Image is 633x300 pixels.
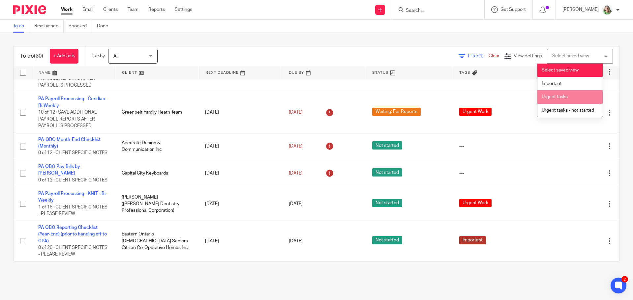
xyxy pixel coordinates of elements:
[90,53,105,59] p: Due by
[514,54,542,58] span: View Settings
[621,276,628,283] div: 2
[372,236,402,244] span: Not started
[289,144,303,149] span: [DATE]
[97,20,113,33] a: Done
[542,95,568,99] span: Urgent tasks
[20,53,43,60] h1: To do
[148,6,165,13] a: Reports
[34,53,43,59] span: (30)
[459,199,492,207] span: Urgent Work
[468,54,489,58] span: Filter
[103,6,118,13] a: Clients
[478,54,484,58] span: (1)
[372,108,421,116] span: Waiting: For Reports
[372,141,402,150] span: Not started
[198,221,282,261] td: [DATE]
[61,6,73,13] a: Work
[198,133,282,160] td: [DATE]
[405,8,465,14] input: Search
[38,178,107,182] span: 0 of 12 · CLIENT SPECIFIC NOTES
[82,6,93,13] a: Email
[289,171,303,176] span: [DATE]
[372,168,402,177] span: Not started
[542,68,579,72] span: Select saved view
[602,5,613,15] img: KC%20Photo.jpg
[38,205,107,216] span: 1 of 15 · CLIENT SPECIFIC NOTES - PLEASE REVIEW
[552,54,589,58] div: Select saved view
[38,151,107,155] span: 0 of 12 · CLIENT SPECIFIC NOTES
[289,202,303,206] span: [DATE]
[175,6,192,13] a: Settings
[459,108,492,116] span: Urgent Work
[13,20,29,33] a: To do
[459,170,529,177] div: ---
[34,20,64,33] a: Reassigned
[542,108,594,113] span: Urgent tasks - not started
[489,54,499,58] a: Clear
[198,160,282,187] td: [DATE]
[38,245,107,257] span: 0 of 20 · CLIENT SPECIFIC NOTES - PLEASE REVIEW
[13,5,46,14] img: Pixie
[500,7,526,12] span: Get Support
[459,143,529,150] div: ---
[115,187,198,221] td: [PERSON_NAME] ([PERSON_NAME] Dentistry Professional Corporation)
[372,199,402,207] span: Not started
[69,20,92,33] a: Snoozed
[38,110,97,128] span: 10 of 12 · SAVE ADDITIONAL PAYROLL REPORTS AFTER PAYROLL IS PROCESSED
[115,160,198,187] td: Capital City Keyboards
[113,54,118,59] span: All
[38,137,101,149] a: PA-QBO Month-End Checklist (Monthly)
[198,92,282,133] td: [DATE]
[289,239,303,243] span: [DATE]
[38,225,107,243] a: PA QBO Reporting Checklist (Year-End) (prior to handing off to CPA)
[38,191,107,203] a: PA Payroll Processing - KNIT - Bi-Weekly
[562,6,599,13] p: [PERSON_NAME]
[50,49,78,64] a: + Add task
[128,6,138,13] a: Team
[459,71,470,74] span: Tags
[115,133,198,160] td: Accurate Design & Communication Inc
[115,92,198,133] td: Greenbelt Family Heath Team
[38,164,80,176] a: PA QBO Pay Bills by [PERSON_NAME]
[38,96,108,108] a: PA Payroll Processing - Ceridian - Bi-Weekly
[115,221,198,261] td: Eastern Ontario [DEMOGRAPHIC_DATA] Seniors Citizen Co-Operative Homes Inc
[289,110,303,115] span: [DATE]
[459,236,486,244] span: Important
[542,81,562,86] span: Important
[198,187,282,221] td: [DATE]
